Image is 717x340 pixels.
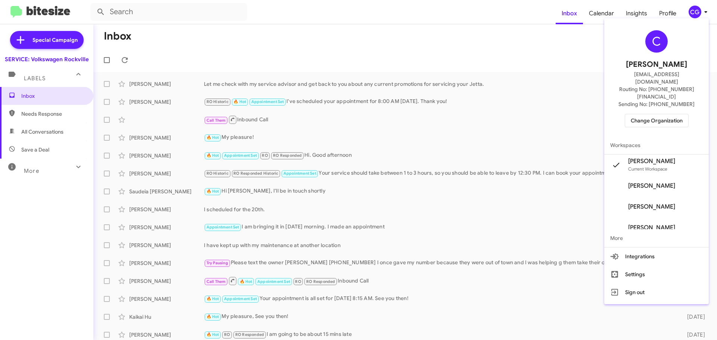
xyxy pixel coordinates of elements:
[628,224,675,231] span: [PERSON_NAME]
[631,114,683,127] span: Change Organization
[618,100,695,108] span: Sending No: [PHONE_NUMBER]
[625,114,689,127] button: Change Organization
[626,59,687,71] span: [PERSON_NAME]
[604,265,709,283] button: Settings
[604,136,709,154] span: Workspaces
[645,30,668,53] div: C
[604,247,709,265] button: Integrations
[613,71,700,85] span: [EMAIL_ADDRESS][DOMAIN_NAME]
[604,229,709,247] span: More
[613,85,700,100] span: Routing No: [PHONE_NUMBER][FINANCIAL_ID]
[604,283,709,301] button: Sign out
[628,157,675,165] span: [PERSON_NAME]
[628,166,667,172] span: Current Workspace
[628,182,675,190] span: [PERSON_NAME]
[628,203,675,210] span: [PERSON_NAME]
